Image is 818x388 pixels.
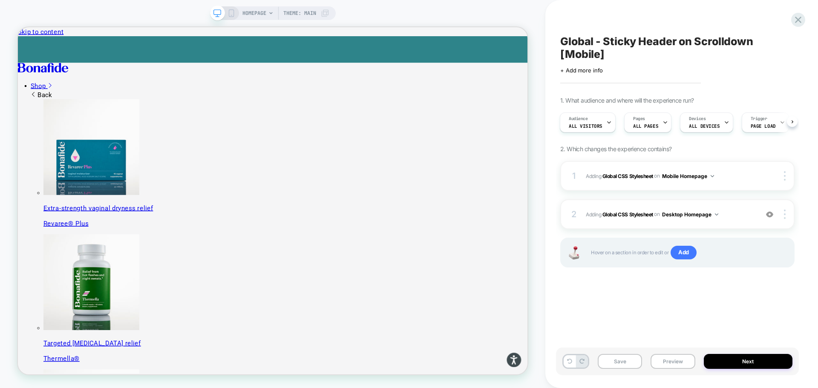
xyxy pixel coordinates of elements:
span: Adding [586,209,754,220]
img: crossed eye [766,211,773,218]
span: ALL DEVICES [689,123,720,129]
span: 2. Which changes the experience contains? [560,145,671,152]
a: Shop [17,73,46,83]
span: Global - Sticky Header on Scrolldown [Mobile] [560,35,795,60]
b: Global CSS Stylesheet [602,172,653,179]
span: All Visitors [569,123,602,129]
span: Pages [633,116,645,122]
span: HOMEPAGE [242,6,266,20]
span: Shop [17,73,37,83]
img: close [784,210,786,219]
button: Preview [651,354,695,369]
button: Desktop Homepage [662,209,718,220]
span: Theme: MAIN [283,6,316,20]
p: Revaree® Plus [34,256,680,267]
span: ALL PAGES [633,123,658,129]
div: 1 [570,168,578,184]
span: on [654,210,660,219]
img: Revaree Plus [34,96,162,224]
button: Save [598,354,642,369]
span: Hover on a section in order to edit or [591,246,785,259]
span: Audience [569,116,588,122]
a: Revaree Plus Extra-strength vaginal dryness relief Revaree® Plus [34,96,680,267]
span: Devices [689,116,706,122]
b: Global CSS Stylesheet [602,211,653,217]
span: Add [671,246,697,259]
div: 2 [570,207,578,222]
img: Joystick [565,246,582,259]
span: Trigger [751,116,767,122]
span: + Add more info [560,67,603,74]
button: Mobile Homepage [662,171,714,181]
span: 1. What audience and where will the experience run? [560,97,694,104]
span: Page Load [751,123,776,129]
span: Adding [586,171,754,181]
img: close [784,171,786,181]
img: down arrow [711,175,714,177]
span: on [654,171,660,181]
span: Back [17,85,46,95]
p: Extra-strength vaginal dryness relief [34,235,680,247]
button: Next [704,354,793,369]
img: down arrow [715,213,718,216]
